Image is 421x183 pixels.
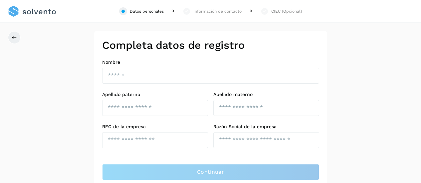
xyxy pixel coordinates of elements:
label: Apellido paterno [102,92,208,97]
label: Razón Social de la empresa [213,124,319,130]
label: Nombre [102,59,319,65]
div: Información de contacto [193,8,242,14]
label: RFC de la empresa [102,124,208,130]
label: Apellido materno [213,92,319,97]
h2: Completa datos de registro [102,39,319,51]
span: Continuar [197,168,224,176]
button: Continuar [102,164,319,180]
div: CIEC (Opcional) [271,8,302,14]
div: Datos personales [130,8,164,14]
